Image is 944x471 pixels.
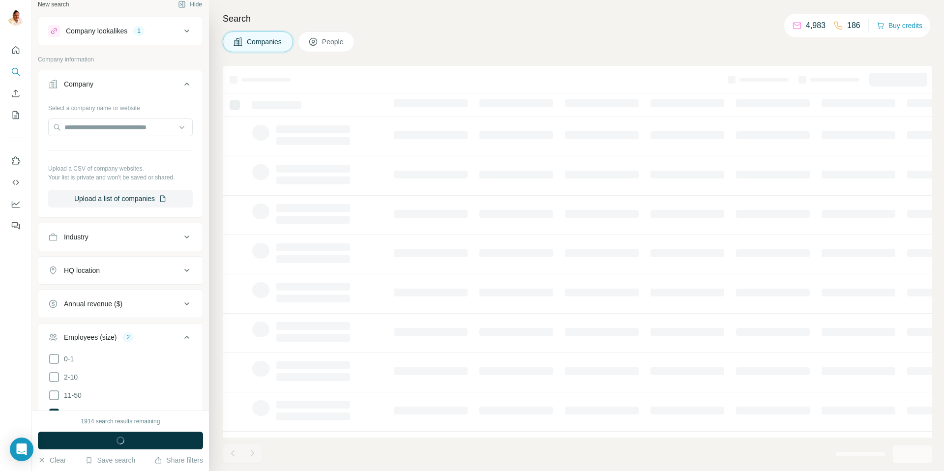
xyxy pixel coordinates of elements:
[85,455,135,465] button: Save search
[66,26,127,36] div: Company lookalikes
[247,37,283,47] span: Companies
[38,325,203,353] button: Employees (size)2
[64,299,122,309] div: Annual revenue ($)
[64,265,100,275] div: HQ location
[133,27,145,35] div: 1
[38,259,203,282] button: HQ location
[48,164,193,173] p: Upload a CSV of company websites.
[81,417,160,426] div: 1914 search results remaining
[847,20,860,31] p: 186
[48,173,193,182] p: Your list is private and won't be saved or shared.
[48,190,193,207] button: Upload a list of companies
[877,19,922,32] button: Buy credits
[48,100,193,113] div: Select a company name or website
[64,232,88,242] div: Industry
[38,455,66,465] button: Clear
[8,41,24,59] button: Quick start
[322,37,345,47] span: People
[8,10,24,26] img: Avatar
[60,409,86,418] span: 51-200
[8,152,24,170] button: Use Surfe on LinkedIn
[10,438,33,461] div: Open Intercom Messenger
[64,332,117,342] div: Employees (size)
[38,72,203,100] button: Company
[38,55,203,64] p: Company information
[154,455,203,465] button: Share filters
[8,106,24,124] button: My lists
[64,79,93,89] div: Company
[8,217,24,235] button: Feedback
[60,354,74,364] span: 0-1
[60,390,82,400] span: 11-50
[38,225,203,249] button: Industry
[38,19,203,43] button: Company lookalikes1
[223,12,932,26] h4: Search
[8,174,24,191] button: Use Surfe API
[122,333,134,342] div: 2
[8,63,24,81] button: Search
[806,20,826,31] p: 4,983
[8,85,24,102] button: Enrich CSV
[8,195,24,213] button: Dashboard
[60,372,78,382] span: 2-10
[38,292,203,316] button: Annual revenue ($)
